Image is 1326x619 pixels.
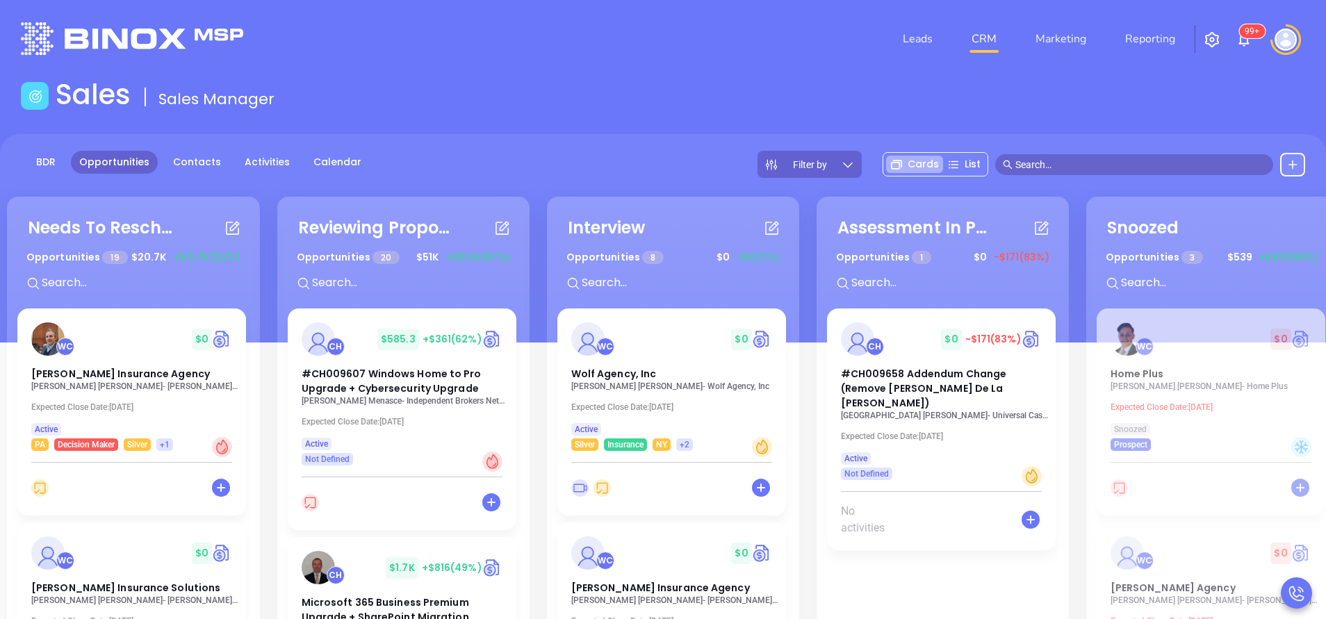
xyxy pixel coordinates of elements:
[1003,160,1013,170] span: search
[827,308,1058,557] div: profileCarla Humber$0-$171(83%)Circle dollar#CH009658 Addendum Change (Remove [PERSON_NAME] De La...
[994,250,1049,265] span: -$171 (83%)
[1022,329,1042,349] img: Quote
[965,332,1022,346] span: -$171 (83%)
[1204,31,1220,48] img: iconSetting
[297,245,400,270] p: Opportunities
[908,157,939,172] span: Cards
[17,308,246,451] a: profileWalter Contreras$0Circle dollar[PERSON_NAME] Insurance Agency[PERSON_NAME] [PERSON_NAME]- ...
[1111,381,1319,391] p: Luis Lleshi - Home Plus
[850,274,1058,292] input: Search...
[1291,543,1311,563] img: Quote
[31,402,240,412] p: Expected Close Date: [DATE]
[482,452,502,472] div: Hot
[288,308,519,537] div: profileCarla Humber$585.3+$361(62%)Circle dollar#CH009607 Windows Home to Pro Upgrade + Cybersecu...
[236,151,298,174] a: Activities
[1111,402,1319,412] p: Expected Close Date: [DATE]
[897,25,938,53] a: Leads
[737,250,780,265] span: +$0 (0%)
[28,151,64,174] a: BDR
[212,543,232,563] img: Quote
[752,329,772,349] img: Quote
[311,274,519,292] input: Search...
[1136,552,1154,570] div: Walter Contreras
[386,557,418,579] span: $ 1.7K
[1114,437,1147,452] span: Prospect
[1022,466,1042,486] div: Warm
[160,437,170,452] span: +1
[1275,28,1297,51] img: user
[1107,215,1179,240] div: Snoozed
[40,274,249,292] input: Search...
[596,552,614,570] div: Walter Contreras
[56,78,131,111] h1: Sales
[422,561,482,575] span: +$816 (49%)
[1111,367,1164,381] span: Home Plus
[373,251,400,264] span: 20
[31,322,65,356] img: Meagher Insurance Agency
[1270,543,1291,564] span: $ 0
[31,381,240,391] p: Paul Meagher - Meagher Insurance Agency
[575,422,598,437] span: Active
[302,396,510,406] p: George Menasce - Independent Brokers Network, INC
[844,451,867,466] span: Active
[1114,422,1147,437] span: Snoozed
[575,437,595,452] span: Silver
[827,308,1056,480] a: profileCarla Humber$0-$171(83%)Circle dollar#CH009658 Addendum Change (Remove [PERSON_NAME] De La...
[837,215,990,240] div: Assessment In Progress
[731,543,751,564] span: $ 0
[966,25,1002,53] a: CRM
[1136,338,1154,356] div: Walter Contreras
[1236,31,1252,48] img: iconNotification
[102,251,127,264] span: 19
[302,551,335,584] img: Microsoft 365 Business Premium Upgrade + SharePoint Migration
[1291,437,1311,457] div: Cold
[1106,245,1204,270] p: Opportunities
[1270,329,1291,350] span: $ 0
[31,595,240,605] p: Philip Davenport - Davenport Insurance Solutions
[1015,157,1266,172] input: Search…
[288,207,519,308] div: Reviewing ProposalOpportunities 20$51K+$31.3K(61%)
[1120,25,1181,53] a: Reporting
[557,308,786,451] a: profileWalter Contreras$0Circle dollarWolf Agency, Inc[PERSON_NAME] [PERSON_NAME]- Wolf Agency, I...
[970,247,990,268] span: $ 0
[71,151,158,174] a: Opportunities
[731,329,751,350] span: $ 0
[571,367,657,381] span: Wolf Agency, Inc
[377,329,419,350] span: $ 585.3
[965,157,981,172] span: List
[56,338,74,356] div: Walter Contreras
[35,437,45,452] span: PA
[752,437,772,457] div: Warm
[482,557,502,578] a: Quote
[31,536,65,570] img: Davenport Insurance Solutions
[571,322,605,356] img: Wolf Agency, Inc
[607,437,644,452] span: Insurance
[305,452,350,467] span: Not Defined
[423,332,482,346] span: +$361 (62%)
[713,247,733,268] span: $ 0
[557,207,789,308] div: InterviewOpportunities 8$0+$0(0%)
[482,329,502,349] img: Quote
[1259,250,1319,265] span: +$431 (80%)
[571,595,780,605] p: Andrea Guillory - Harlan Insurance Agency
[212,329,232,349] img: Quote
[1030,25,1092,53] a: Marketing
[571,381,780,391] p: Connie Caputo - Wolf Agency, Inc
[566,245,664,270] p: Opportunities
[192,543,212,564] span: $ 0
[752,543,772,563] img: Quote
[841,431,1049,441] p: Expected Close Date: [DATE]
[17,308,249,522] div: profileWalter Contreras$0Circle dollar[PERSON_NAME] Insurance Agency[PERSON_NAME] [PERSON_NAME]- ...
[21,22,243,55] img: logo
[26,245,128,270] p: Opportunities
[841,367,1007,410] span: #CH009658 Addendum Change (Remove David De La Rosa)
[302,417,510,427] p: Expected Close Date: [DATE]
[35,422,58,437] span: Active
[302,367,482,395] span: #CH009607 Windows Home to Pro Upgrade + Cybersecurity Upgrade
